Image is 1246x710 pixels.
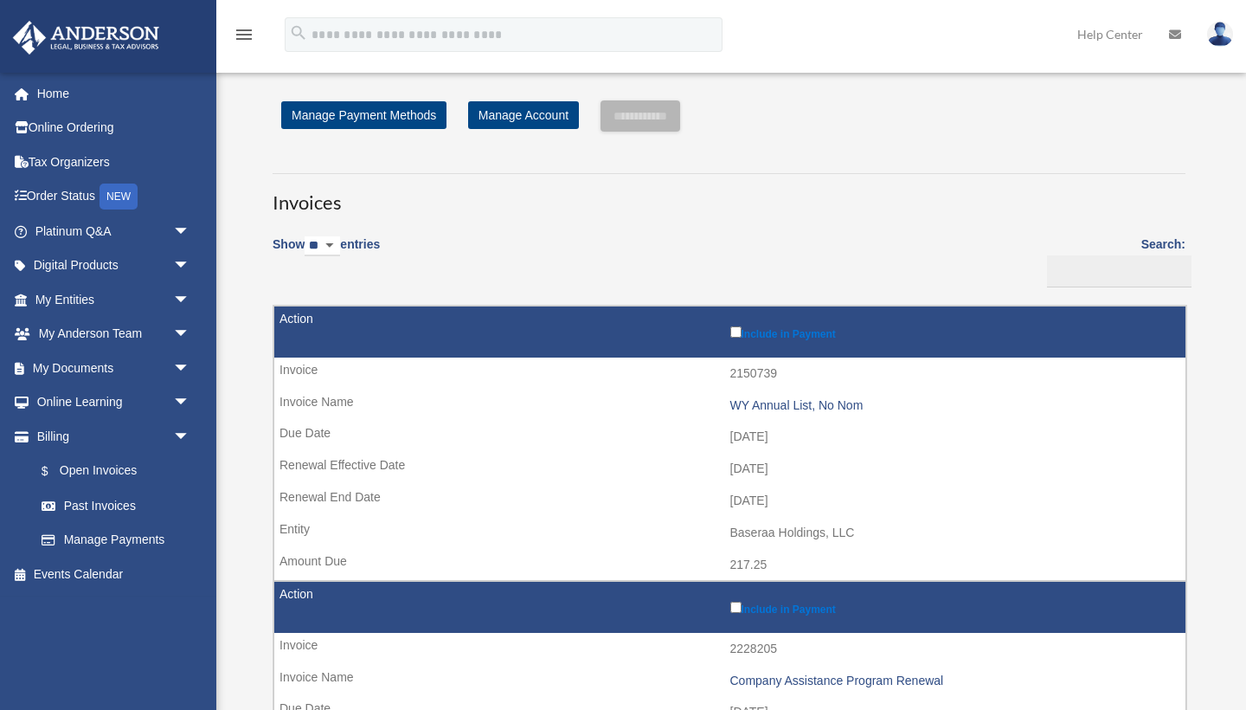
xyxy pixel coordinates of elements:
input: Include in Payment [730,602,742,613]
a: Platinum Q&Aarrow_drop_down [12,214,216,248]
label: Include in Payment [730,323,1178,340]
td: Baseraa Holdings, LLC [274,517,1185,550]
a: Online Ordering [12,111,216,145]
div: NEW [100,184,138,210]
td: [DATE] [274,453,1185,486]
a: Events Calendar [12,557,216,591]
a: Manage Payment Methods [281,101,446,129]
i: menu [234,24,254,45]
a: Digital Productsarrow_drop_down [12,248,216,283]
a: Manage Payments [24,523,208,558]
span: arrow_drop_down [173,214,208,249]
span: arrow_drop_down [173,248,208,284]
label: Include in Payment [730,598,1178,616]
a: My Documentsarrow_drop_down [12,351,216,385]
a: menu [234,30,254,45]
a: Order StatusNEW [12,179,216,215]
img: User Pic [1207,22,1233,47]
span: arrow_drop_down [173,385,208,421]
div: Company Assistance Program Renewal [730,674,1178,688]
select: Showentries [305,236,340,256]
span: arrow_drop_down [173,351,208,386]
label: Show entries [273,234,380,274]
img: Anderson Advisors Platinum Portal [8,21,164,55]
a: Billingarrow_drop_down [12,419,208,454]
a: Home [12,76,216,111]
span: arrow_drop_down [173,317,208,352]
a: My Entitiesarrow_drop_down [12,282,216,317]
td: 217.25 [274,549,1185,582]
h3: Invoices [273,173,1185,216]
td: [DATE] [274,485,1185,518]
td: [DATE] [274,421,1185,454]
input: Include in Payment [730,326,742,338]
label: Search: [1041,234,1185,287]
span: arrow_drop_down [173,419,208,455]
a: Online Learningarrow_drop_down [12,385,216,420]
span: arrow_drop_down [173,282,208,318]
i: search [289,23,308,42]
span: $ [51,461,60,482]
td: 2150739 [274,358,1185,390]
a: Past Invoices [24,488,208,523]
div: WY Annual List, No Nom [730,398,1178,413]
a: My Anderson Teamarrow_drop_down [12,317,216,352]
input: Search: [1047,255,1191,288]
td: 2228205 [274,633,1185,666]
a: Tax Organizers [12,145,216,179]
a: Manage Account [468,101,579,129]
a: $Open Invoices [24,454,199,489]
